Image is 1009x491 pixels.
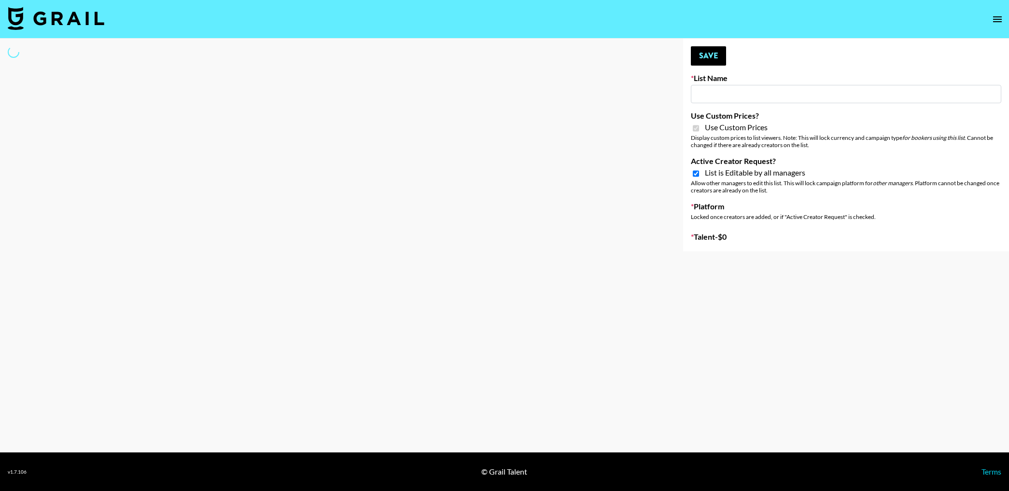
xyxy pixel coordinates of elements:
div: Locked once creators are added, or if "Active Creator Request" is checked. [691,213,1001,220]
button: Save [691,46,726,66]
em: for bookers using this list [902,134,965,141]
label: List Name [691,73,1001,83]
button: open drawer [988,10,1007,29]
span: Use Custom Prices [705,123,768,132]
label: Active Creator Request? [691,156,1001,166]
label: Talent - $ 0 [691,232,1001,242]
em: other managers [873,179,912,187]
div: © Grail Talent [481,467,527,477]
div: Display custom prices to list viewers. Note: This will lock currency and campaign type . Cannot b... [691,134,1001,149]
span: List is Editable by all managers [705,168,805,177]
div: Allow other managers to edit this list. This will lock campaign platform for . Platform cannot be... [691,179,1001,194]
a: Terms [981,467,1001,476]
div: v 1.7.106 [8,469,27,475]
label: Platform [691,202,1001,211]
label: Use Custom Prices? [691,111,1001,121]
img: Grail Talent [8,7,104,30]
